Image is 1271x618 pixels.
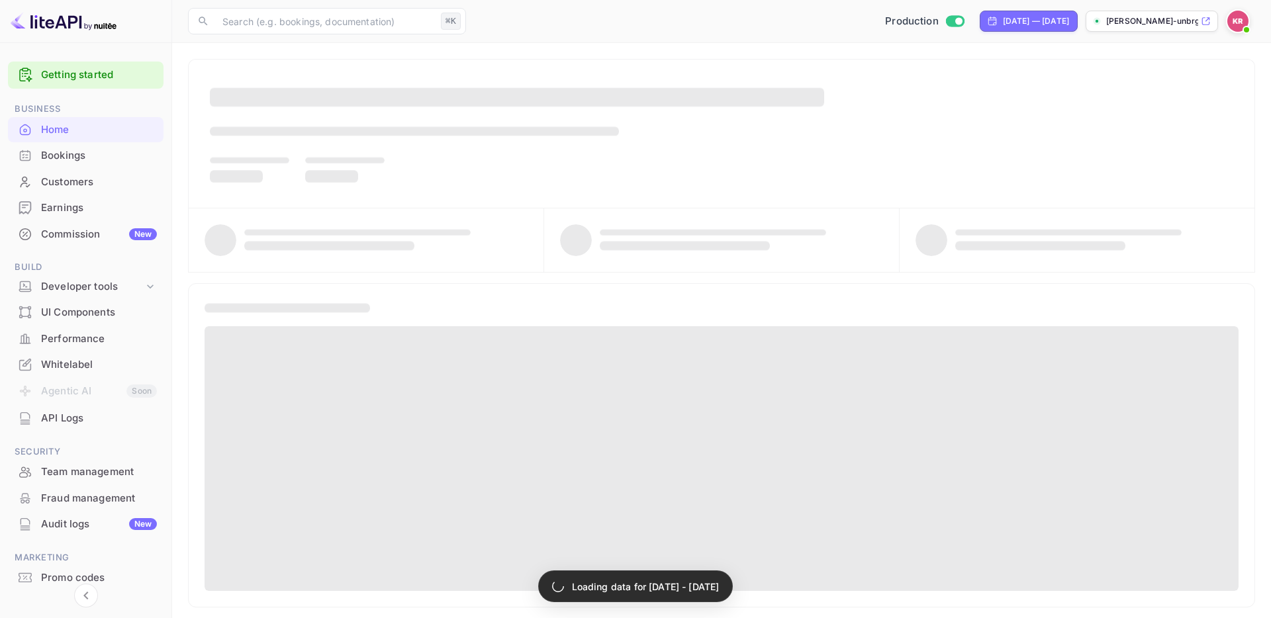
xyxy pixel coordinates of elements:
[8,459,164,484] a: Team management
[8,195,164,221] div: Earnings
[8,352,164,378] div: Whitelabel
[8,486,164,511] div: Fraud management
[41,122,157,138] div: Home
[41,491,157,506] div: Fraud management
[885,14,939,29] span: Production
[41,570,157,586] div: Promo codes
[11,11,117,32] img: LiteAPI logo
[41,175,157,190] div: Customers
[8,486,164,510] a: Fraud management
[8,352,164,376] a: Whitelabel
[8,222,164,247] div: CommissionNew
[8,459,164,485] div: Team management
[8,169,164,194] a: Customers
[8,406,164,430] a: API Logs
[8,62,164,89] div: Getting started
[8,143,164,169] div: Bookings
[41,357,157,373] div: Whitelabel
[1003,15,1069,27] div: [DATE] — [DATE]
[41,517,157,532] div: Audit logs
[129,518,157,530] div: New
[41,305,157,320] div: UI Components
[8,102,164,116] span: Business
[880,14,969,29] div: Switch to Sandbox mode
[1227,11,1248,32] img: Kobus Roux
[8,326,164,352] div: Performance
[41,411,157,426] div: API Logs
[441,13,461,30] div: ⌘K
[8,143,164,167] a: Bookings
[8,565,164,590] a: Promo codes
[8,117,164,143] div: Home
[8,169,164,195] div: Customers
[8,406,164,431] div: API Logs
[8,222,164,246] a: CommissionNew
[8,300,164,324] a: UI Components
[41,227,157,242] div: Commission
[214,8,436,34] input: Search (e.g. bookings, documentation)
[129,228,157,240] div: New
[41,67,157,83] a: Getting started
[41,279,144,294] div: Developer tools
[8,117,164,142] a: Home
[8,511,164,536] a: Audit logsNew
[1106,15,1198,27] p: [PERSON_NAME]-unbrg.[PERSON_NAME]...
[8,511,164,537] div: Audit logsNew
[41,148,157,163] div: Bookings
[8,275,164,298] div: Developer tools
[74,584,98,607] button: Collapse navigation
[8,551,164,565] span: Marketing
[8,195,164,220] a: Earnings
[41,331,157,347] div: Performance
[41,464,157,480] div: Team management
[8,326,164,351] a: Performance
[8,300,164,326] div: UI Components
[572,580,720,594] p: Loading data for [DATE] - [DATE]
[41,200,157,216] div: Earnings
[8,565,164,591] div: Promo codes
[8,260,164,275] span: Build
[8,445,164,459] span: Security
